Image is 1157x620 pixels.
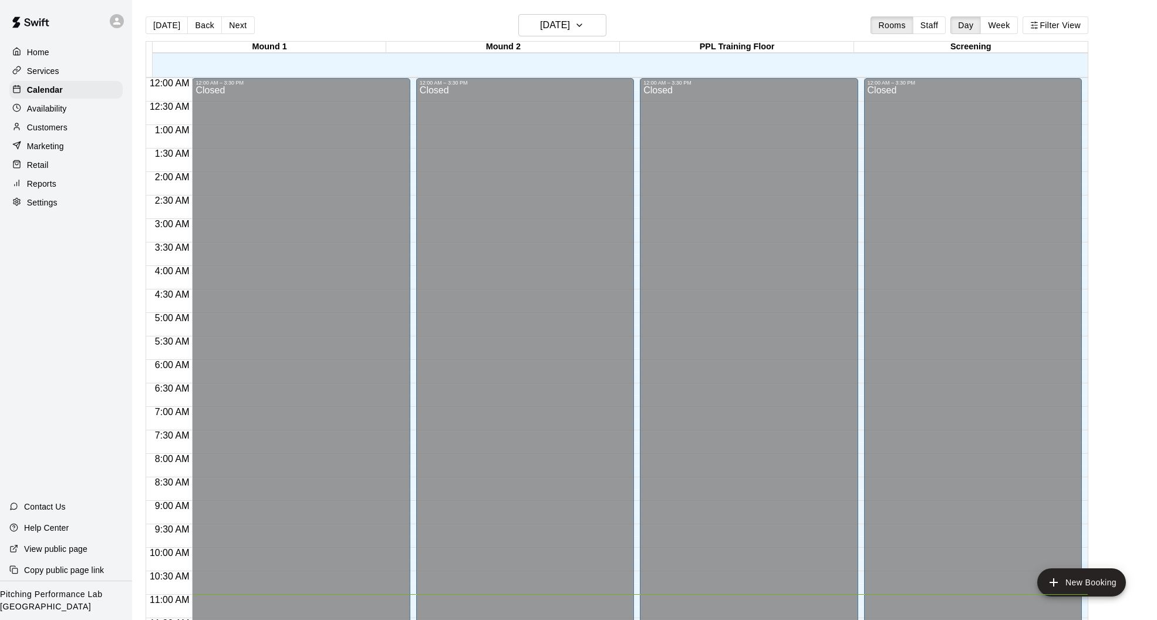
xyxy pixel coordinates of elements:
[980,16,1017,34] button: Week
[152,360,193,370] span: 6:00 AM
[871,16,913,34] button: Rooms
[420,80,630,86] div: 12:00 AM – 3:30 PM
[27,178,56,190] p: Reports
[1037,568,1126,597] button: add
[152,149,193,159] span: 1:30 AM
[27,46,49,58] p: Home
[221,16,254,34] button: Next
[27,140,64,152] p: Marketing
[24,543,87,555] p: View public page
[9,137,123,155] a: Marketing
[1023,16,1088,34] button: Filter View
[386,42,620,53] div: Mound 2
[27,159,49,171] p: Retail
[152,477,193,487] span: 8:30 AM
[540,17,570,33] h6: [DATE]
[9,119,123,136] a: Customers
[152,125,193,135] span: 1:00 AM
[9,194,123,211] a: Settings
[147,571,193,581] span: 10:30 AM
[153,42,386,53] div: Mound 1
[24,522,69,534] p: Help Center
[152,336,193,346] span: 5:30 AM
[152,501,193,511] span: 9:00 AM
[27,65,59,77] p: Services
[152,266,193,276] span: 4:00 AM
[147,78,193,88] span: 12:00 AM
[147,102,193,112] span: 12:30 AM
[9,43,123,61] a: Home
[9,175,123,193] a: Reports
[152,196,193,205] span: 2:30 AM
[195,80,406,86] div: 12:00 AM – 3:30 PM
[24,564,104,576] p: Copy public page link
[152,172,193,182] span: 2:00 AM
[9,81,123,99] a: Calendar
[518,14,606,36] button: [DATE]
[643,80,854,86] div: 12:00 AM – 3:30 PM
[152,313,193,323] span: 5:00 AM
[9,156,123,174] a: Retail
[187,16,222,34] button: Back
[27,84,63,96] p: Calendar
[27,103,67,114] p: Availability
[950,16,981,34] button: Day
[152,383,193,393] span: 6:30 AM
[9,100,123,117] a: Availability
[854,42,1088,53] div: Screening
[152,407,193,417] span: 7:00 AM
[27,122,68,133] p: Customers
[152,454,193,464] span: 8:00 AM
[620,42,854,53] div: PPL Training Floor
[152,219,193,229] span: 3:00 AM
[24,501,66,513] p: Contact Us
[868,80,1078,86] div: 12:00 AM – 3:30 PM
[147,595,193,605] span: 11:00 AM
[9,62,123,80] a: Services
[152,289,193,299] span: 4:30 AM
[913,16,946,34] button: Staff
[147,548,193,558] span: 10:00 AM
[152,242,193,252] span: 3:30 AM
[27,197,58,208] p: Settings
[152,524,193,534] span: 9:30 AM
[152,430,193,440] span: 7:30 AM
[146,16,188,34] button: [DATE]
